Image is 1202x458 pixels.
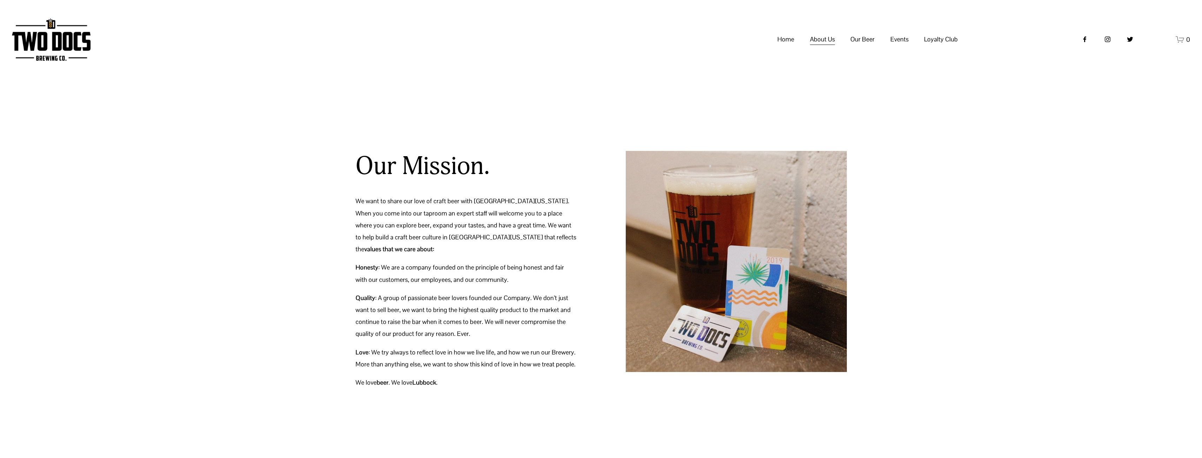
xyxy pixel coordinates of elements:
[356,346,577,370] p: : We try always to reflect love in how we live life, and how we run our Brewery. More than anythi...
[356,195,577,255] p: We want to share our love of craft beer with [GEOGRAPHIC_DATA][US_STATE]. When you come into our ...
[810,33,835,46] a: folder dropdown
[412,378,436,386] strong: Lubbock
[924,33,958,46] a: folder dropdown
[1127,36,1134,43] a: twitter-unauth
[356,261,577,285] p: : We are a company founded on the principle of being honest and fair with our customers, our empl...
[850,33,875,46] a: folder dropdown
[364,245,434,253] strong: values that we care about:
[356,294,375,302] strong: Quality
[356,348,368,356] strong: Love
[890,33,909,45] span: Events
[12,18,91,61] img: Two Docs Brewing Co.
[890,33,909,46] a: folder dropdown
[356,151,490,182] h2: Our Mission.
[377,378,389,386] strong: beer
[1176,35,1190,44] a: 0 items in cart
[356,263,378,271] strong: Honesty
[356,377,577,389] p: We love . We love .
[777,33,794,46] a: Home
[1081,36,1088,43] a: Facebook
[1104,36,1111,43] a: instagram-unauth
[850,33,875,45] span: Our Beer
[924,33,958,45] span: Loyalty Club
[356,292,577,340] p: : A group of passionate beer lovers founded our Company. We don’t just want to sell beer, we want...
[1186,35,1190,44] span: 0
[810,33,835,45] span: About Us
